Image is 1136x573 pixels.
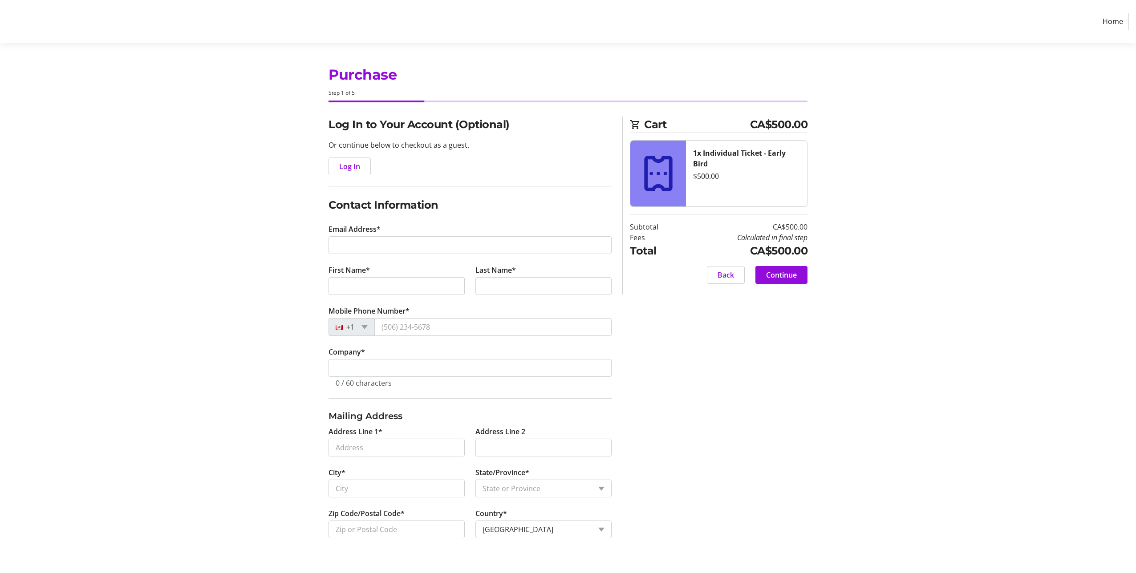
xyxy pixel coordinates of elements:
[475,467,529,478] label: State/Province*
[7,4,70,39] img: Trillium Health Partners Foundation's Logo
[475,265,516,275] label: Last Name*
[329,426,382,437] label: Address Line 1*
[329,347,365,357] label: Company *
[374,318,612,336] input: (506) 234-5678
[329,117,612,133] h2: Log In to Your Account (Optional)
[693,148,786,169] strong: 1x Individual Ticket - Early Bird
[329,89,807,97] div: Step 1 of 5
[329,439,465,456] input: Address
[329,64,807,85] h1: Purchase
[693,171,800,182] div: $500.00
[329,409,612,423] h3: Mailing Address
[630,243,681,259] td: Total
[329,467,345,478] label: City*
[329,265,370,275] label: First Name*
[475,508,507,519] label: Country*
[681,232,807,243] td: Calculated in final step
[681,222,807,232] td: CA$500.00
[681,243,807,259] td: CA$500.00
[329,306,410,316] label: Mobile Phone Number*
[755,266,807,284] button: Continue
[329,140,612,150] p: Or continue below to checkout as a guest.
[707,266,745,284] button: Back
[329,224,381,234] label: Email Address*
[475,426,525,437] label: Address Line 2
[329,521,465,538] input: Zip or Postal Code
[766,270,797,280] span: Continue
[630,222,681,232] td: Subtotal
[750,117,808,133] span: CA$500.00
[329,480,465,497] input: City
[336,378,392,388] tr-character-limit: 0 / 60 characters
[339,161,360,172] span: Log In
[329,197,612,213] h2: Contact Information
[644,117,750,133] span: Cart
[329,508,405,519] label: Zip Code/Postal Code*
[329,157,371,175] button: Log In
[718,270,734,280] span: Back
[630,232,681,243] td: Fees
[1097,13,1129,30] a: Home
